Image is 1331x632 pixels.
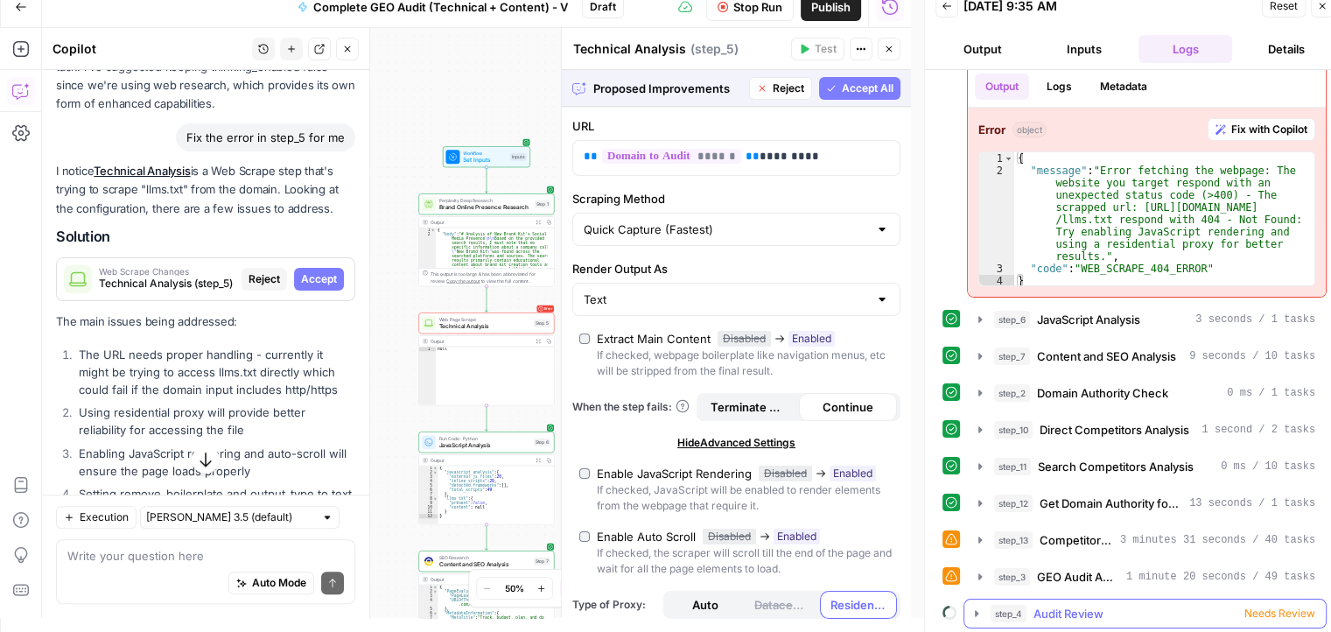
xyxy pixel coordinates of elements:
div: 1 [419,585,438,589]
g: Edge from step_5 to step_6 [485,405,487,431]
span: step_13 [994,531,1033,549]
div: Step 1 [535,200,550,208]
button: 3 minutes 31 seconds / 40 tasks [968,526,1326,554]
textarea: Technical Analysis [573,40,686,58]
g: Edge from start to step_1 [485,167,487,193]
button: Test [791,38,844,60]
span: 3 minutes 31 seconds / 40 tasks [1120,532,1315,548]
span: object [1012,122,1047,137]
span: Auto [692,596,718,614]
span: Accept [301,271,337,287]
div: Run Code · PythonJavaScript AnalysisStep 6Output{ "javascript_analysis":{ "external_js_files":20,... [418,432,554,524]
span: GEO Audit Analysis [1037,568,1119,586]
span: Enabled [774,529,820,544]
span: Enabled [788,331,835,347]
span: Toggle code folding, rows 1 through 12 [432,466,438,470]
div: If checked, JavaScript will be enabled to render elements from the webpage that require it. [597,482,893,514]
button: Terminate Workflow [700,393,799,421]
span: JavaScript Analysis [1037,311,1140,328]
div: 3 [419,474,438,479]
button: 1 minute 20 seconds / 49 tasks [968,563,1326,591]
span: Toggle code folding, rows 1 through 4 [1004,152,1013,165]
div: Perplexity Deep ResearchBrand Online Presence ResearchStep 1Output{ "body":"# Analysis of New Bra... [418,193,554,286]
button: Auto Mode [228,572,314,594]
span: JavaScript Analysis [439,441,530,450]
span: Auto Mode [252,575,306,591]
button: 3 seconds / 1 tasks [968,305,1326,334]
div: Step 6 [534,439,550,446]
label: Scraping Method [572,190,900,207]
span: Hide Advanced Settings [677,435,795,451]
span: Reject [249,271,280,287]
strong: Error [978,121,1005,138]
span: Test [815,41,837,57]
p: I notice is a Web Scrape step that's trying to scrape "llms.txt" from the domain. Looking at the ... [56,162,355,217]
span: step_10 [994,421,1033,439]
span: 50% [505,581,524,595]
span: Disabled [759,466,812,481]
button: Accept All [819,77,900,100]
span: step_7 [994,348,1030,365]
span: Web Scrape Changes [99,267,235,276]
span: Terminate Workflow [711,398,788,416]
span: Copy the output [446,278,480,284]
div: 9 [419,501,438,505]
span: Proposed Improvements [593,80,742,97]
span: 1 second / 2 tasks [1201,422,1315,438]
div: 1 [419,228,436,232]
div: 3 [979,263,1014,275]
img: y3iv96nwgxbwrvt76z37ug4ox9nv [424,557,433,565]
h2: Solution [56,228,355,245]
div: Output [431,457,530,464]
span: Disabled [703,529,756,544]
span: step_11 [994,458,1031,475]
button: Logs [1138,35,1233,63]
span: Perplexity Deep Research [439,197,531,204]
span: Content and SEO Analysis [1037,348,1176,365]
div: 8 [419,496,438,501]
span: Competitor Analysis Report [1040,531,1113,549]
span: Reject [773,81,804,96]
li: The URL needs proper handling - currently it might be trying to access llms.txt directly which co... [74,346,355,398]
input: Quick Capture (Fastest) [584,221,868,238]
span: SEO Research [439,554,530,561]
span: Continue [823,398,873,416]
div: 6 [419,488,438,492]
span: step_2 [994,384,1030,402]
span: Toggle code folding, rows 6 through 12 [432,611,438,615]
div: 10 [419,505,438,509]
button: Needs Review [964,600,1326,628]
label: Render Output As [572,260,900,277]
span: 3 seconds / 1 tasks [1195,312,1315,327]
div: 1 [419,466,438,470]
div: 1 [979,152,1014,165]
div: 3 [419,593,438,598]
span: Disabled [718,331,771,347]
li: Setting remove_boilerplate and output_type to text will ensure we get clean, usable content [74,485,355,520]
span: Toggle code folding, rows 8 through 11 [432,496,438,501]
input: Enable Auto ScrollDisabledEnabledIf checked, the scraper will scroll till the end of the page and... [579,531,590,542]
div: If checked, webpage boilerplate like navigation menus, etc will be stripped from the final result. [597,348,893,379]
span: 9 seconds / 10 tasks [1189,348,1315,364]
span: step_6 [994,311,1030,328]
g: Edge from step_1 to step_5 [485,286,487,312]
div: Inputs [510,153,527,161]
input: Enable JavaScript RenderingDisabledEnabledIf checked, JavaScript will be enabled to render elemen... [579,468,590,479]
span: Domain Authority Check [1037,384,1168,402]
div: Enable Auto Scroll [597,528,696,545]
span: Residential [830,596,886,614]
div: Output [431,338,530,345]
span: ( step_5 ) [690,40,739,58]
div: 11 [419,509,438,514]
button: 0 ms / 1 tasks [968,379,1326,407]
span: 0 ms / 10 tasks [1221,459,1315,474]
div: 4 [419,479,438,483]
div: If checked, the scraper will scroll till the end of the page and wait for all the page elements t... [597,545,893,577]
span: step_3 [994,568,1030,586]
a: When the step fails: [572,399,690,415]
button: Accept [294,268,344,291]
span: Fix with Copilot [1231,122,1307,137]
div: This output is too large & has been abbreviated for review. to view the full content. [431,270,550,284]
span: Datacenter [753,596,809,614]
